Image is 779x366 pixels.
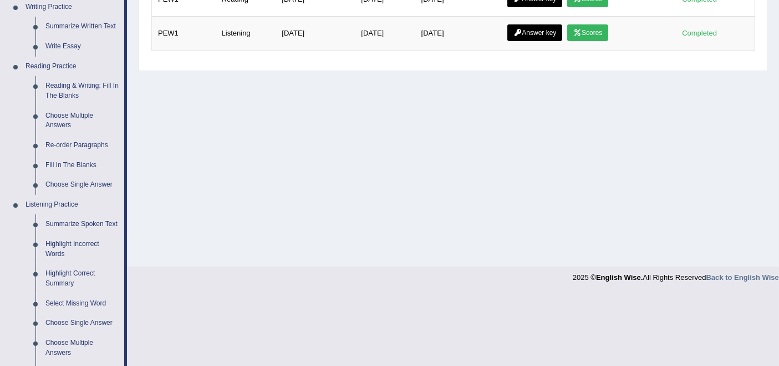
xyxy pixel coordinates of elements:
[276,17,355,51] td: [DATE]
[40,234,124,264] a: Highlight Incorrect Words
[40,37,124,57] a: Write Essay
[21,57,124,77] a: Reading Practice
[678,27,721,39] div: Completed
[40,294,124,314] a: Select Missing Word
[40,136,124,156] a: Re-order Paragraphs
[567,24,608,41] a: Scores
[355,17,415,51] td: [DATE]
[40,333,124,363] a: Choose Multiple Answers
[40,264,124,293] a: Highlight Correct Summary
[152,17,216,51] td: PEW1
[216,17,276,51] td: Listening
[40,214,124,234] a: Summarize Spoken Text
[21,195,124,215] a: Listening Practice
[40,76,124,106] a: Reading & Writing: Fill In The Blanks
[40,106,124,136] a: Choose Multiple Answers
[706,273,779,282] a: Back to English Wise
[415,17,502,51] td: [DATE]
[596,273,643,282] strong: English Wise.
[40,156,124,176] a: Fill In The Blanks
[40,313,124,333] a: Choose Single Answer
[40,175,124,195] a: Choose Single Answer
[40,17,124,37] a: Summarize Written Text
[507,24,562,41] a: Answer key
[573,267,779,283] div: 2025 © All Rights Reserved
